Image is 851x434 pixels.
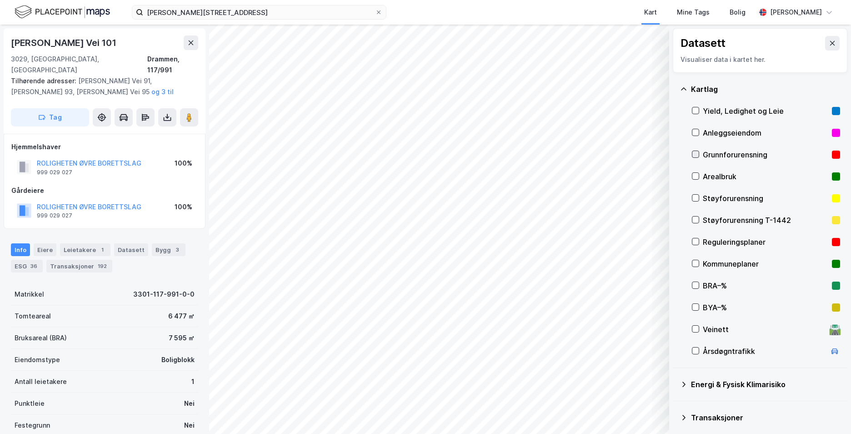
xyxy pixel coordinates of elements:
div: Eiere [34,243,56,256]
div: Transaksjoner [691,412,840,423]
div: 999 029 027 [37,212,72,219]
div: Hjemmelshaver [11,141,198,152]
div: 999 029 027 [37,169,72,176]
div: Matrikkel [15,289,44,300]
div: Bruksareal (BRA) [15,333,67,343]
div: Veinett [703,324,826,335]
div: Bolig [730,7,746,18]
div: 36 [29,262,39,271]
div: Festegrunn [15,420,50,431]
div: Eiendomstype [15,354,60,365]
div: 🛣️ [829,323,841,335]
img: logo.f888ab2527a4732fd821a326f86c7f29.svg [15,4,110,20]
div: Gårdeiere [11,185,198,196]
div: Datasett [114,243,148,256]
div: Tomteareal [15,311,51,322]
div: Arealbruk [703,171,828,182]
div: 1 [191,376,195,387]
div: [PERSON_NAME] Vei 101 [11,35,118,50]
div: 3301-117-991-0-0 [133,289,195,300]
div: Mine Tags [677,7,710,18]
div: Kart [644,7,657,18]
div: 100% [175,202,192,212]
div: BRA–% [703,280,828,291]
div: Antall leietakere [15,376,67,387]
div: Støyforurensning T-1442 [703,215,828,226]
iframe: Chat Widget [806,390,851,434]
div: 7 595 ㎡ [169,333,195,343]
div: Kartlag [691,84,840,95]
div: Boligblokk [161,354,195,365]
div: Støyforurensning [703,193,828,204]
div: Transaksjoner [46,260,112,273]
div: ESG [11,260,43,273]
div: 192 [96,262,109,271]
button: Tag [11,108,89,126]
div: 1 [98,245,107,254]
div: Datasett [681,36,726,50]
div: Reguleringsplaner [703,237,828,247]
div: 3 [173,245,182,254]
div: Årsdøgntrafikk [703,346,826,357]
div: Punktleie [15,398,45,409]
div: Yield, Ledighet og Leie [703,106,828,116]
div: Energi & Fysisk Klimarisiko [691,379,840,390]
div: [PERSON_NAME] [770,7,822,18]
div: Leietakere [60,243,110,256]
div: Nei [184,398,195,409]
div: Kommuneplaner [703,258,828,269]
div: Bygg [152,243,185,256]
input: Søk på adresse, matrikkel, gårdeiere, leietakere eller personer [143,5,375,19]
div: Drammen, 117/991 [147,54,198,76]
div: Visualiser data i kartet her. [681,54,840,65]
div: BYA–% [703,302,828,313]
span: Tilhørende adresser: [11,77,78,85]
div: Info [11,243,30,256]
div: Grunnforurensning [703,149,828,160]
div: 3029, [GEOGRAPHIC_DATA], [GEOGRAPHIC_DATA] [11,54,147,76]
div: [PERSON_NAME] Vei 91, [PERSON_NAME] 93, [PERSON_NAME] Vei 95 [11,76,191,97]
div: 100% [175,158,192,169]
div: 6 477 ㎡ [168,311,195,322]
div: Nei [184,420,195,431]
div: Anleggseiendom [703,127,828,138]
